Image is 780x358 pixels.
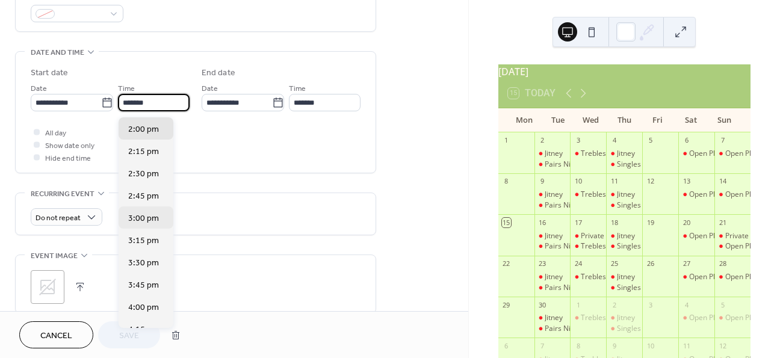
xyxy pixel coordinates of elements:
[610,218,619,227] div: 18
[725,190,759,200] div: Open Play
[534,149,571,159] div: Jitney
[31,250,78,262] span: Event image
[534,241,571,252] div: Pairs Night
[118,82,135,95] span: Time
[718,259,727,268] div: 28
[128,146,159,158] span: 2:15 pm
[606,241,642,252] div: Singles Night
[534,324,571,334] div: Pairs Night
[128,212,159,225] span: 3:00 pm
[678,190,714,200] div: Open Play
[606,231,642,241] div: Jitney
[610,177,619,186] div: 11
[689,231,723,241] div: Open Play
[725,231,769,241] div: Private Event
[678,149,714,159] div: Open Play
[682,341,691,350] div: 11
[128,279,159,292] span: 3:45 pm
[545,231,563,241] div: Jitney
[538,300,547,309] div: 30
[682,300,691,309] div: 4
[508,108,541,132] div: Mon
[718,136,727,145] div: 7
[674,108,707,132] div: Sat
[610,300,619,309] div: 2
[545,272,563,282] div: Jitney
[718,300,727,309] div: 5
[606,313,642,323] div: Jitney
[581,149,626,159] div: Trebles Night
[714,272,751,282] div: Open Play
[128,168,159,181] span: 2:30 pm
[538,136,547,145] div: 2
[708,108,741,132] div: Sun
[606,159,642,170] div: Singles Night
[574,259,583,268] div: 24
[617,231,635,241] div: Jitney
[40,330,72,342] span: Cancel
[646,136,655,145] div: 5
[617,190,635,200] div: Jitney
[682,218,691,227] div: 20
[570,231,606,241] div: Private Event
[718,177,727,186] div: 14
[678,272,714,282] div: Open Play
[581,231,625,241] div: Private Event
[574,341,583,350] div: 8
[31,82,47,95] span: Date
[574,177,583,186] div: 10
[581,241,626,252] div: Trebles Night
[725,313,759,323] div: Open Play
[128,301,159,314] span: 4:00 pm
[541,108,574,132] div: Tue
[646,300,655,309] div: 3
[570,313,606,323] div: Trebles Night
[617,241,661,252] div: Singles Night
[128,257,159,270] span: 3:30 pm
[570,272,606,282] div: Trebles Night
[289,82,306,95] span: Time
[128,190,159,203] span: 2:45 pm
[498,64,751,79] div: [DATE]
[31,46,84,59] span: Date and time
[570,241,606,252] div: Trebles Night
[534,231,571,241] div: Jitney
[545,200,581,211] div: Pairs Night
[502,259,511,268] div: 22
[610,136,619,145] div: 4
[574,300,583,309] div: 1
[646,341,655,350] div: 10
[608,108,641,132] div: Thu
[502,177,511,186] div: 8
[502,341,511,350] div: 6
[714,241,751,252] div: Open Play
[574,136,583,145] div: 3
[689,272,723,282] div: Open Play
[606,200,642,211] div: Singles Night
[534,190,571,200] div: Jitney
[646,177,655,186] div: 12
[570,149,606,159] div: Trebles Night
[617,324,661,334] div: Singles Night
[682,177,691,186] div: 13
[128,324,159,336] span: 4:15 pm
[534,200,571,211] div: Pairs Night
[545,283,581,293] div: Pairs Night
[678,231,714,241] div: Open Play
[19,321,93,348] button: Cancel
[617,149,635,159] div: Jitney
[606,272,642,282] div: Jitney
[617,283,661,293] div: Singles Night
[534,283,571,293] div: Pairs Night
[545,313,563,323] div: Jitney
[678,313,714,323] div: Open Play
[502,136,511,145] div: 1
[646,218,655,227] div: 19
[545,190,563,200] div: Jitney
[689,190,723,200] div: Open Play
[574,218,583,227] div: 17
[581,272,626,282] div: Trebles Night
[646,259,655,268] div: 26
[45,152,91,165] span: Hide end time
